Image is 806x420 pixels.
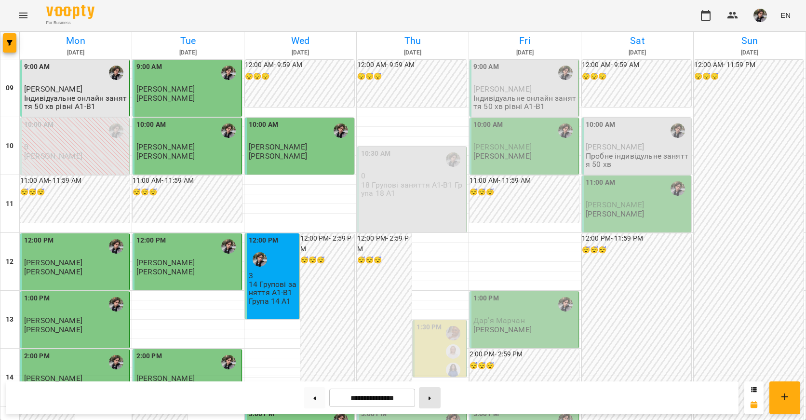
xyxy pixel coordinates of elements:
label: 11:00 AM [586,177,615,188]
p: [PERSON_NAME] [136,152,195,160]
h6: 😴😴😴 [357,71,467,82]
h6: 😴😴😴 [357,255,412,266]
div: Микита [671,181,685,196]
label: 9:00 AM [24,62,50,72]
label: 1:30 PM [416,322,442,333]
img: Микита [446,152,460,167]
span: [PERSON_NAME] [136,142,195,151]
span: [PERSON_NAME] [586,200,644,209]
h6: 😴😴😴 [582,71,691,82]
p: 14 Групові заняття А1-В1 Група 14 А1 [249,280,297,305]
h6: 😴😴😴 [300,255,355,266]
h6: 11:00 AM - 11:59 AM [133,176,242,186]
p: [PERSON_NAME] [473,152,532,160]
h6: [DATE] [583,48,692,57]
h6: 😴😴😴 [470,187,579,198]
label: 9:00 AM [473,62,499,72]
h6: 😴😴😴 [694,71,804,82]
h6: Mon [21,33,130,48]
h6: 😴😴😴 [20,187,130,198]
label: 10:00 AM [473,120,503,130]
label: 10:00 AM [136,120,166,130]
p: Пробне індивідульне заняття 50 хв [586,152,689,169]
h6: 12 [6,257,13,267]
div: Даніела [446,363,460,377]
label: 10:00 AM [586,120,615,130]
p: [PERSON_NAME] [24,325,82,334]
span: Дар'я Марчан [473,316,525,325]
div: Микита [558,297,573,312]
h6: 12:00 PM - 11:59 PM [582,233,691,244]
h6: 09 [6,83,13,94]
h6: 14 [6,372,13,383]
span: [PERSON_NAME] [586,142,644,151]
h6: 😴😴😴 [133,187,242,198]
p: [PERSON_NAME] [473,325,532,334]
img: Микита [109,123,123,138]
img: Voopty Logo [46,5,94,19]
span: [PERSON_NAME] [24,84,82,94]
span: [PERSON_NAME] [136,374,195,383]
label: 12:00 PM [24,235,54,246]
h6: Thu [358,33,467,48]
img: Анастасія [446,344,460,359]
img: Микита [109,297,123,312]
label: 10:00 AM [249,120,278,130]
h6: 12:00 AM - 11:59 PM [694,60,804,70]
h6: 😴😴😴 [470,361,579,371]
h6: 😴😴😴 [245,71,354,82]
span: EN [780,10,791,20]
span: [PERSON_NAME] [136,84,195,94]
label: 1:00 PM [24,293,50,304]
h6: 12:00 AM - 9:59 AM [245,60,354,70]
h6: Wed [246,33,355,48]
label: 12:00 PM [249,235,278,246]
h6: [DATE] [246,48,355,57]
span: [PERSON_NAME] [24,374,82,383]
h6: [DATE] [358,48,467,57]
img: Микита [558,123,573,138]
h6: 13 [6,314,13,325]
h6: [DATE] [21,48,130,57]
div: Микита [221,123,236,138]
img: Микита [671,123,685,138]
h6: Sat [583,33,692,48]
h6: Fri [470,33,579,48]
span: [PERSON_NAME] [473,142,532,151]
p: 0 [361,172,464,180]
h6: 10 [6,141,13,151]
div: Микита [221,66,236,80]
h6: 11:00 AM - 11:59 AM [470,176,579,186]
h6: 12:00 AM - 9:59 AM [357,60,467,70]
span: For Business [46,20,94,26]
span: [PERSON_NAME] [24,258,82,267]
label: 1:00 PM [473,293,499,304]
p: [PERSON_NAME] [586,210,644,218]
img: Микита [221,239,236,254]
p: [PERSON_NAME] [24,152,82,160]
img: Микита [558,66,573,80]
div: Микита [221,355,236,369]
img: Абігейл [446,326,460,340]
img: Микита [334,123,348,138]
p: [PERSON_NAME] [249,152,307,160]
img: 3324ceff06b5eb3c0dd68960b867f42f.jpeg [753,9,767,22]
p: [PERSON_NAME] [24,268,82,276]
div: Микита [253,252,267,267]
h6: 11 [6,199,13,209]
img: Микита [109,239,123,254]
span: [PERSON_NAME] [473,84,532,94]
label: 10:00 AM [24,120,54,130]
img: Микита [109,66,123,80]
h6: 12:00 PM - 2:59 PM [357,233,412,254]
